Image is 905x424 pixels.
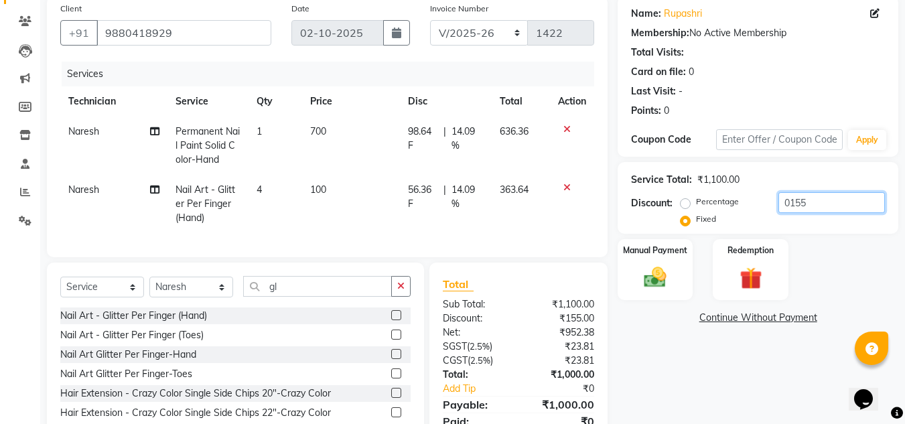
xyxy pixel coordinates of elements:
span: 4 [257,184,262,196]
th: Price [302,86,400,117]
div: Net: [433,326,518,340]
span: 636.36 [500,125,529,137]
span: | [443,125,446,153]
div: Total Visits: [631,46,684,60]
th: Qty [249,86,302,117]
th: Technician [60,86,167,117]
span: 2.5% [470,355,490,366]
a: Add Tip [433,382,533,396]
label: Client [60,3,82,15]
div: ₹952.38 [518,326,604,340]
div: ₹1,000.00 [518,368,604,382]
img: _cash.svg [637,265,673,290]
th: Action [550,86,594,117]
span: Nail Art - Glitter Per Finger (Hand) [176,184,235,224]
span: 2.5% [470,341,490,352]
label: Invoice Number [430,3,488,15]
div: ( ) [433,340,518,354]
div: Nail Art Glitter Per Finger-Toes [60,367,192,381]
label: Redemption [727,244,774,257]
a: Rupashri [664,7,702,21]
span: Naresh [68,125,99,137]
div: Points: [631,104,661,118]
label: Fixed [696,213,716,225]
div: Payable: [433,397,518,413]
div: Coupon Code [631,133,715,147]
span: Permanent Nail Paint Solid Color-Hand [176,125,240,165]
span: 14.09 % [451,125,484,153]
div: Sub Total: [433,297,518,311]
div: Hair Extension - Crazy Color Single Side Chips 20"-Crazy Color [60,386,331,401]
div: 0 [689,65,694,79]
div: Services [62,62,604,86]
div: Service Total: [631,173,692,187]
img: _gift.svg [733,265,769,292]
div: Nail Art - Glitter Per Finger (Toes) [60,328,204,342]
div: ( ) [433,354,518,368]
span: 98.64 F [408,125,437,153]
div: No Active Membership [631,26,885,40]
th: Total [492,86,551,117]
span: 100 [310,184,326,196]
label: Date [291,3,309,15]
a: Continue Without Payment [620,311,896,325]
div: ₹1,100.00 [518,297,604,311]
span: | [443,183,446,211]
div: Nail Art - Glitter Per Finger (Hand) [60,309,207,323]
input: Enter Offer / Coupon Code [716,129,843,150]
span: 363.64 [500,184,529,196]
button: Apply [848,130,886,150]
th: Disc [400,86,491,117]
span: Naresh [68,184,99,196]
div: - [679,84,683,98]
div: ₹0 [533,382,605,396]
label: Manual Payment [623,244,687,257]
span: Total [443,277,474,291]
div: Last Visit: [631,84,676,98]
div: Total: [433,368,518,382]
div: ₹1,100.00 [697,173,740,187]
div: ₹1,000.00 [518,397,604,413]
span: 700 [310,125,326,137]
div: Nail Art Glitter Per Finger-Hand [60,348,196,362]
div: ₹155.00 [518,311,604,326]
div: Discount: [631,196,673,210]
label: Percentage [696,196,739,208]
span: 14.09 % [451,183,484,211]
div: 0 [664,104,669,118]
div: Name: [631,7,661,21]
div: ₹23.81 [518,340,604,354]
span: SGST [443,340,467,352]
div: Hair Extension - Crazy Color Single Side Chips 22"-Crazy Color [60,406,331,420]
div: Membership: [631,26,689,40]
th: Service [167,86,249,117]
span: 56.36 F [408,183,437,211]
div: Card on file: [631,65,686,79]
button: +91 [60,20,98,46]
iframe: chat widget [849,370,892,411]
input: Search or Scan [243,276,392,297]
input: Search by Name/Mobile/Email/Code [96,20,271,46]
div: ₹23.81 [518,354,604,368]
span: CGST [443,354,468,366]
div: Discount: [433,311,518,326]
span: 1 [257,125,262,137]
